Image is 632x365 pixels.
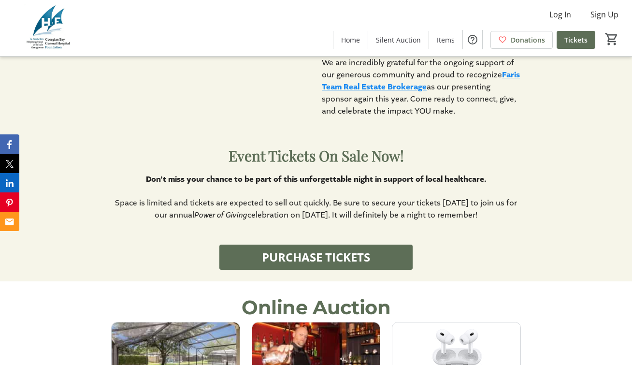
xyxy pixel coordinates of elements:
a: Items [429,31,462,49]
button: Help [463,30,482,49]
span: Home [341,35,360,45]
button: Cart [603,30,620,48]
span: Donations [511,35,545,45]
strong: Don’t miss your chance to be part of this unforgettable night in support of local healthcare. [146,174,486,185]
em: Power of Giving [194,210,247,221]
span: Items [437,35,455,45]
span: Log In [549,9,571,20]
button: Sign Up [583,7,626,22]
span: Event Tickets On Sale Now! [229,146,404,165]
a: Donations [490,31,553,49]
span: as our presenting sponsor again this year. Come ready to connect, give, and celebrate the impact ... [322,82,516,116]
span: Silent Auction [376,35,421,45]
span: celebration on [DATE]. It will definitely be a night to remember! [247,210,477,220]
a: Home [333,31,368,49]
span: Tickets [564,35,588,45]
button: PURCHASE TICKETS [219,245,413,270]
a: Tickets [557,31,595,49]
span: Space is limited and tickets are expected to sell out quickly. Be sure to secure your tickets [DA... [115,198,517,220]
p: Online Auction [242,293,390,322]
button: Log In [542,7,579,22]
img: Georgian Bay General Hospital Foundation's Logo [6,4,92,52]
a: Silent Auction [368,31,429,49]
span: We are incredibly grateful for the ongoing support of our generous community and proud to recognize [322,58,514,80]
span: Sign Up [590,9,618,20]
span: PURCHASE TICKETS [262,248,370,266]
